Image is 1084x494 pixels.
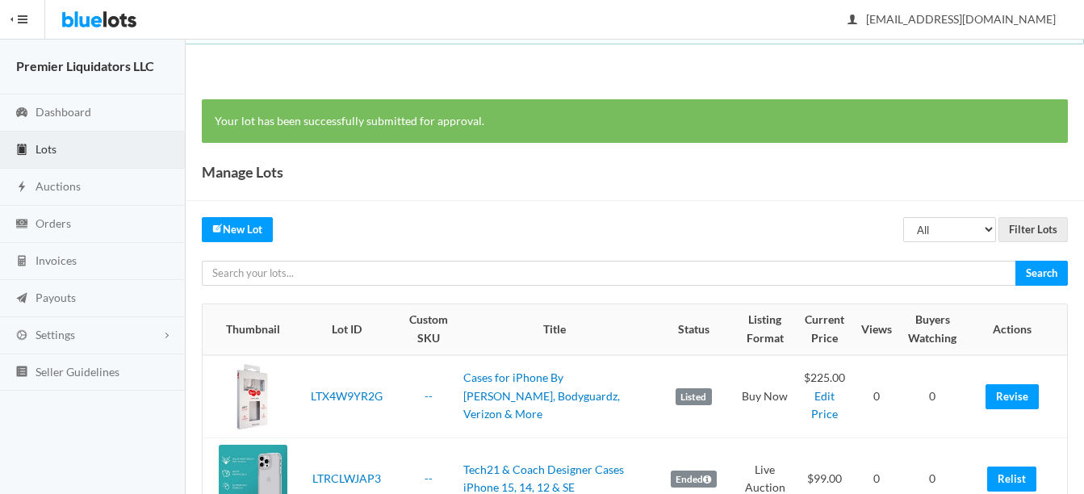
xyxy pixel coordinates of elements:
input: Search your lots... [202,261,1016,286]
a: Cases for iPhone By [PERSON_NAME], Bodyguardz, Verizon & More [463,370,620,421]
input: Filter Lots [998,217,1068,242]
ion-icon: clipboard [14,143,30,158]
th: Listing Format [735,304,795,354]
a: createNew Lot [202,217,273,242]
td: 0 [855,355,898,438]
span: Lots [36,142,57,156]
th: Custom SKU [400,304,457,354]
span: Settings [36,328,75,341]
p: Your lot has been successfully submitted for approval. [215,112,1055,131]
th: Actions [967,304,1067,354]
span: [EMAIL_ADDRESS][DOMAIN_NAME] [848,12,1056,26]
span: Payouts [36,291,76,304]
a: Relist [987,467,1036,492]
h1: Manage Lots [202,160,283,184]
th: Title [457,304,652,354]
span: Dashboard [36,105,91,119]
span: Auctions [36,179,81,193]
span: Orders [36,216,71,230]
span: Invoices [36,253,77,267]
ion-icon: flash [14,180,30,195]
ion-icon: cash [14,217,30,232]
th: Lot ID [294,304,400,354]
th: Thumbnail [203,304,294,354]
label: Listed [676,388,712,406]
a: Edit Price [811,389,838,421]
td: $225.00 [795,355,855,438]
a: LTRCLWJAP3 [312,471,381,485]
ion-icon: speedometer [14,106,30,121]
th: Status [652,304,735,354]
ion-icon: list box [14,365,30,380]
input: Search [1015,261,1068,286]
th: Buyers Watching [898,304,967,354]
ion-icon: create [212,223,223,233]
ion-icon: paper plane [14,291,30,307]
label: Ended [671,471,717,488]
th: Current Price [795,304,855,354]
strong: Premier Liquidators LLC [16,58,154,73]
a: -- [425,389,433,403]
ion-icon: cog [14,329,30,344]
a: LTX4W9YR2G [311,389,383,403]
td: 0 [898,355,967,438]
td: Buy Now [735,355,795,438]
span: Seller Guidelines [36,365,119,379]
th: Views [855,304,898,354]
a: -- [425,471,433,485]
ion-icon: person [844,13,860,28]
ion-icon: calculator [14,254,30,270]
a: Revise [986,384,1039,409]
